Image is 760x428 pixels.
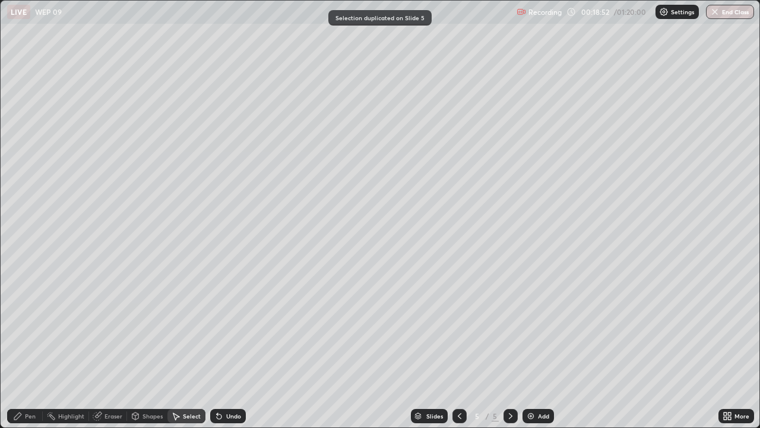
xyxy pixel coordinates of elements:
div: Pen [25,413,36,419]
div: More [734,413,749,419]
div: 5 [492,411,499,421]
button: End Class [706,5,754,19]
div: Eraser [104,413,122,419]
div: / [486,413,489,420]
img: recording.375f2c34.svg [517,7,526,17]
div: Undo [226,413,241,419]
div: Shapes [142,413,163,419]
img: add-slide-button [526,411,536,421]
p: WEP 09 [35,7,62,17]
p: LIVE [11,7,27,17]
div: Select [183,413,201,419]
p: Recording [528,8,562,17]
img: class-settings-icons [659,7,669,17]
div: 5 [471,413,483,420]
div: Slides [426,413,443,419]
img: end-class-cross [710,7,720,17]
p: Settings [671,9,694,15]
div: Highlight [58,413,84,419]
div: Add [538,413,549,419]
